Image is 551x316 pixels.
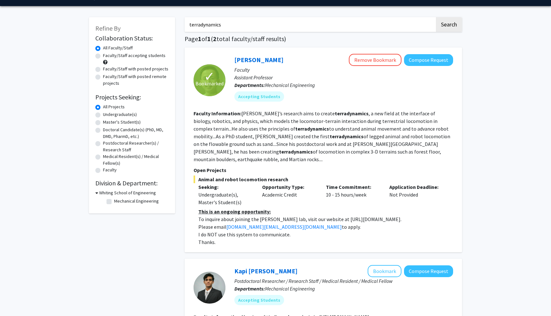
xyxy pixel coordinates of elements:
[194,110,450,162] fg-read-more: [PERSON_NAME]’s research aims to create , a new field at the interface of biology, robotics, and ...
[185,35,462,43] h1: Page of ( total faculty/staff results)
[198,238,453,246] p: Thanks.
[103,45,133,51] label: All Faculty/Staff
[95,93,169,101] h2: Projects Seeking:
[103,153,169,167] label: Medical Resident(s) / Medical Fellow(s)
[234,277,453,285] p: Postdoctoral Researcher / Research Staff / Medical Resident / Medical Fellow
[404,265,453,277] button: Compose Request to Kapi Ketan Mehta
[234,91,284,102] mat-chip: Accepting Students
[103,126,169,140] label: Doctoral Candidate(s) (PhD, MD, DMD, PharmD, etc.)
[198,183,253,191] p: Seeking:
[330,133,364,140] b: terradynamics
[436,17,462,32] button: Search
[103,167,117,173] label: Faculty
[213,35,217,43] span: 2
[103,119,141,126] label: Master's Student(s)
[114,198,159,205] label: Mechanical Engineering
[103,73,169,87] label: Faculty/Staff with posted remote projects
[204,73,215,80] span: ✓
[279,148,313,155] b: terradynamics
[335,110,369,117] b: terradynamics
[321,183,385,206] div: 10 - 15 hours/week
[95,34,169,42] h2: Collaboration Status:
[234,82,265,88] b: Departments:
[389,183,444,191] p: Application Deadline:
[349,54,401,66] button: Remove Bookmark
[194,166,453,174] p: Open Projects
[95,179,169,187] h2: Division & Department:
[99,190,156,196] h3: Whiting School of Engineering
[198,35,202,43] span: 1
[262,183,316,191] p: Opportunity Type:
[103,52,165,59] label: Faculty/Staff accepting students
[103,111,137,118] label: Undergraduate(s)
[295,126,329,132] b: terradynamics
[95,24,121,32] span: Refine By
[194,176,453,183] span: Animal and robot locomotion research
[234,267,298,275] a: Kapi [PERSON_NAME]
[198,215,453,223] p: To inquire about joining the [PERSON_NAME] lab, visit our website at [URL][DOMAIN_NAME].
[234,74,453,81] p: Assistant Professor
[368,265,401,277] button: Add Kapi Ketan Mehta to Bookmarks
[257,183,321,206] div: Academic Credit
[103,66,168,72] label: Faculty/Staff with posted projects
[198,223,453,231] p: Please email to apply.
[103,140,169,153] label: Postdoctoral Researcher(s) / Research Staff
[265,82,315,88] span: Mechanical Engineering
[265,285,315,292] span: Mechanical Engineering
[198,208,271,215] u: This is an ongoing opportunity:
[194,110,241,117] b: Faculty Information:
[326,183,380,191] p: Time Commitment:
[195,80,224,87] span: Bookmarked
[234,66,453,74] p: Faculty
[226,224,342,230] a: [DOMAIN_NAME][EMAIL_ADDRESS][DOMAIN_NAME]
[234,295,284,305] mat-chip: Accepting Students
[185,17,435,32] input: Search Keywords
[207,35,211,43] span: 1
[5,287,27,311] iframe: Chat
[404,54,453,66] button: Compose Request to Chen Li
[103,104,125,110] label: All Projects
[234,285,265,292] b: Departments:
[198,191,253,206] div: Undergraduate(s), Master's Student(s)
[198,231,453,238] p: I do NOT use this system to communicate.
[385,183,448,206] div: Not Provided
[234,56,283,64] a: [PERSON_NAME]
